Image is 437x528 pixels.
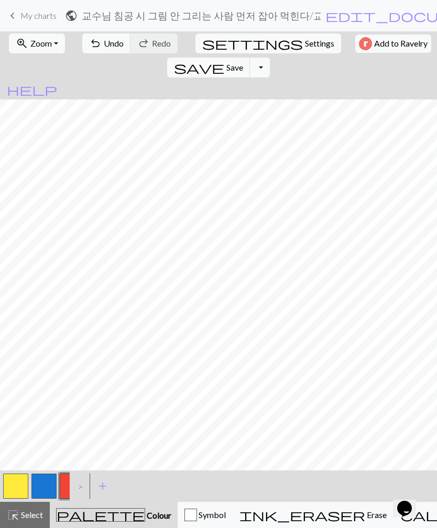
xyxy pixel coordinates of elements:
span: undo [89,36,102,51]
div: > [70,472,86,500]
button: Zoom [9,33,65,53]
iframe: chat widget [393,486,427,518]
span: save [174,60,224,75]
button: SettingsSettings [195,33,341,53]
button: Colour [50,502,178,528]
button: Add to Ravelry [355,35,431,53]
span: Zoom [30,38,52,48]
i: Settings [202,37,303,50]
span: Erase [365,510,387,520]
span: palette [57,508,145,522]
span: Settings [305,37,334,50]
span: Undo [104,38,124,48]
span: Symbol [197,510,226,520]
span: keyboard_arrow_left [6,8,19,23]
span: Colour [145,510,171,520]
img: Ravelry [359,37,372,50]
span: public [65,8,78,23]
span: Add to Ravelry [374,37,428,50]
button: Erase [233,502,394,528]
span: highlight_alt [7,508,19,522]
span: help [7,82,57,97]
button: Symbol [178,502,233,528]
button: Undo [82,33,131,53]
button: Save [167,58,250,77]
span: ink_eraser [239,508,365,522]
span: Select [19,510,43,520]
span: My charts [20,10,57,20]
span: settings [202,36,303,51]
h2: 교수님 침공 시 그림 안 그리는 사람 먼저 잡아 먹힌다 / 교수님 침공 시 그림 안 그리는 사람 먼저 잡아 먹힌다 [82,9,321,21]
span: Save [226,62,243,72]
span: add [96,479,109,493]
span: zoom_in [16,36,28,51]
a: My charts [6,7,57,25]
